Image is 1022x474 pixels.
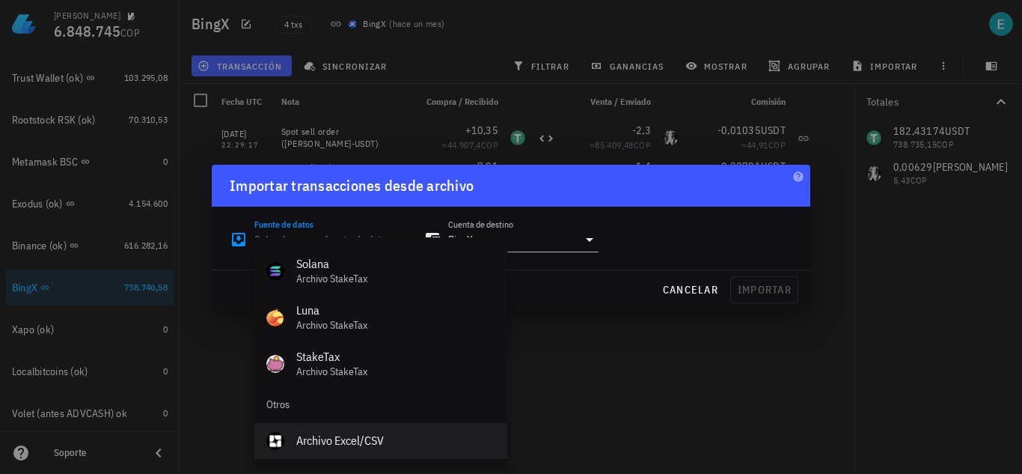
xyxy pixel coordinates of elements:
[254,219,313,230] label: Fuente de datos
[296,434,495,448] div: Archivo Excel/CSV
[254,387,507,423] div: Otros
[296,303,495,317] div: Luna
[296,365,495,378] div: Archivo StakeTax
[254,228,385,252] input: Seleccionar una fuente de datos
[296,257,495,271] div: Solana
[230,174,474,198] div: Importar transacciones desde archivo
[662,283,718,297] span: cancelar
[296,350,495,364] div: StakeTax
[296,273,495,285] div: Archivo StakeTax
[296,319,495,332] div: Archivo StakeTax
[656,276,724,303] button: cancelar
[448,219,513,230] label: Cuenta de destino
